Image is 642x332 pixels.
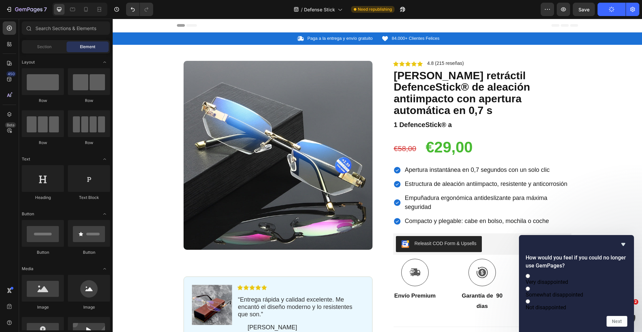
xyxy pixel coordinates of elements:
[289,221,297,229] img: CKKYs5695_ICEAE=.webp
[304,6,335,13] span: Defense Stick
[80,44,95,50] span: Element
[125,278,240,299] span: Entrega rápida y calidad excelente. Me encantó el diseño moderno y lo resistentes que son.
[22,156,30,162] span: Text
[526,292,583,298] span: Somewhat disappointed
[113,19,642,332] iframe: Design area
[148,292,150,299] span: ”
[301,6,303,13] span: /
[99,209,110,219] span: Toggle open
[125,278,127,284] span: “
[292,162,455,169] span: Estructura de aleación antiimpacto, resistente y anticorrosión
[292,199,436,206] span: Compacto y plegable: cabe en bolso, mochila o coche
[526,287,530,291] input: Somewhat disappointed
[578,7,590,12] span: Save
[526,254,627,270] h2: How would you feel if you could no longer use GemPages?
[302,221,364,228] div: Releasit COD Form & Upsells
[22,266,33,272] span: Media
[44,5,47,13] p: 7
[526,304,566,311] span: Not disappointed
[292,148,437,154] span: Apertura instantánea en 0,7 segundos con un solo clic
[607,316,627,327] button: Next question
[573,3,595,16] button: Save
[99,263,110,274] span: Toggle open
[281,102,339,110] strong: 1 DefenceStick® a
[358,6,392,12] span: Need republishing
[281,51,418,98] strong: [PERSON_NAME] retráctil DefenceStick® de aleación antiimpacto con apertura automática en 0,7 s
[68,195,110,201] div: Text Block
[68,140,110,146] div: Row
[22,304,64,310] div: Image
[283,217,369,233] button: Releasit COD Form & Upsells
[281,126,304,134] s: €58,00
[315,42,351,47] span: 4.8 (215 reseñas)
[428,284,446,291] strong: 24/48h
[5,122,16,128] div: Beta
[282,274,323,280] strong: Envío Premium
[526,240,627,327] div: How would you feel if you could no longer use GemPages?
[3,3,50,16] button: 7
[526,299,530,304] input: Not disappointed
[526,274,530,278] input: Very disappointed
[22,211,34,217] span: Button
[68,249,110,255] div: Button
[526,279,568,285] span: Very disappointed
[68,304,110,310] div: Image
[68,98,110,104] div: Row
[633,299,638,305] span: 2
[6,71,16,77] div: 450
[22,98,64,104] div: Row
[37,44,51,50] span: Section
[99,154,110,164] span: Toggle open
[349,274,390,291] strong: Garantía de 90 dias
[422,274,451,280] strong: Entrega en
[126,3,153,16] div: Undo/Redo
[22,249,64,255] div: Button
[99,57,110,68] span: Toggle open
[313,120,360,137] strong: €29,00
[526,272,627,311] div: How would you feel if you could no longer use GemPages?
[292,176,435,192] span: Empuñadura ergonómica antideslizante para máxima seguridad
[22,140,64,146] div: Row
[22,195,64,201] div: Heading
[619,240,627,248] button: Hide survey
[22,21,110,35] input: Search Sections & Elements
[22,59,35,65] span: Layout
